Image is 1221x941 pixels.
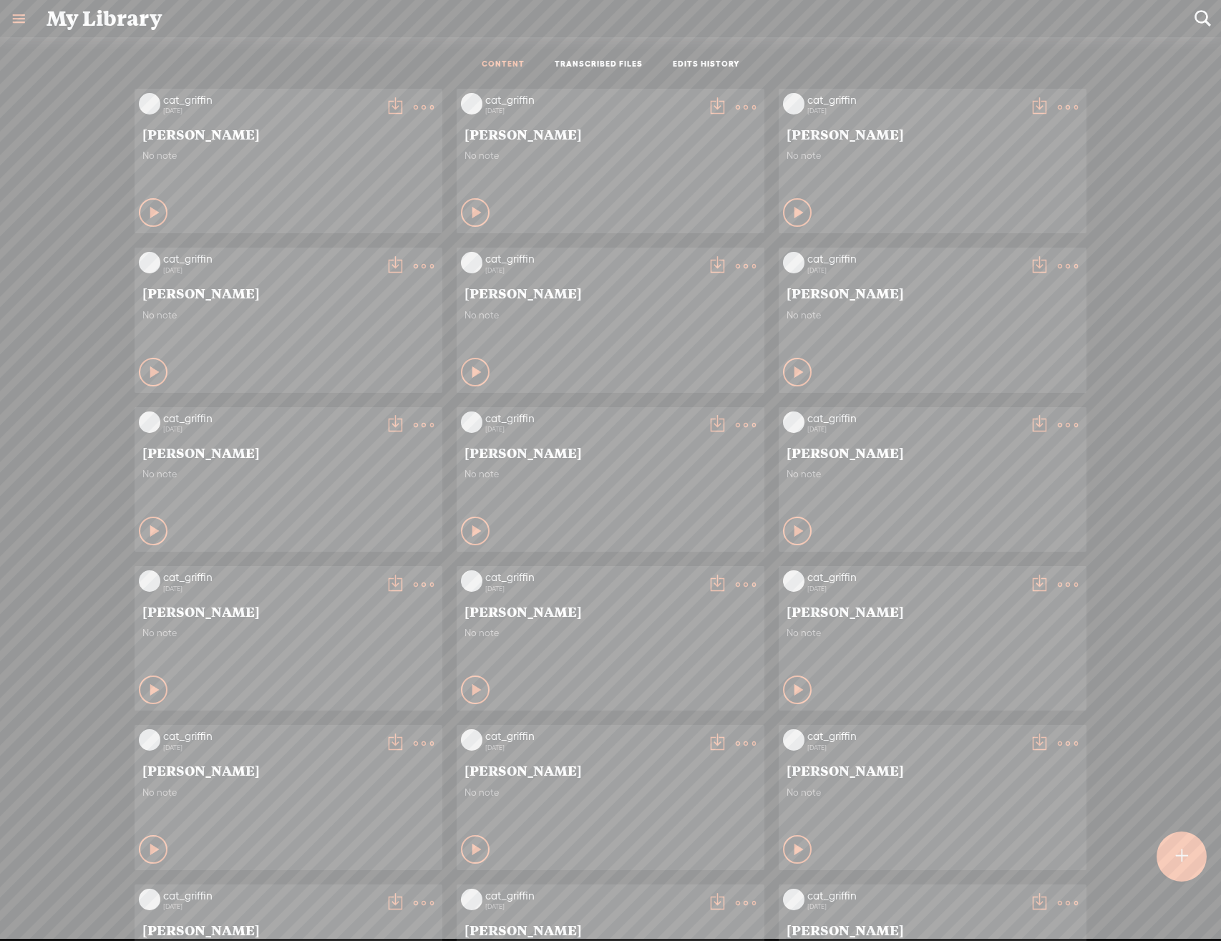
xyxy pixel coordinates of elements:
span: [PERSON_NAME] [787,444,1079,461]
div: [DATE] [485,585,700,593]
div: cat_griffin [807,729,1022,743]
div: cat_griffin [163,570,378,585]
span: No note [142,786,434,799]
div: cat_griffin [807,889,1022,903]
span: [PERSON_NAME] [464,284,757,301]
img: videoLoading.png [461,252,482,273]
span: [PERSON_NAME] [464,921,757,938]
img: videoLoading.png [783,93,804,114]
span: No note [787,468,1079,480]
span: No note [142,468,434,480]
span: [PERSON_NAME] [787,603,1079,620]
span: No note [787,150,1079,162]
span: [PERSON_NAME] [464,125,757,142]
div: cat_griffin [807,252,1022,266]
div: [DATE] [807,266,1022,275]
span: No note [787,786,1079,799]
span: [PERSON_NAME] [142,125,434,142]
span: [PERSON_NAME] [787,125,1079,142]
span: [PERSON_NAME] [464,444,757,461]
span: No note [464,786,757,799]
span: [PERSON_NAME] [142,603,434,620]
img: videoLoading.png [461,411,482,433]
div: cat_griffin [485,252,700,266]
img: videoLoading.png [139,411,160,433]
span: [PERSON_NAME] [787,284,1079,301]
span: No note [142,309,434,321]
div: [DATE] [485,266,700,275]
div: [DATE] [807,425,1022,434]
span: [PERSON_NAME] [464,761,757,779]
div: [DATE] [163,266,378,275]
img: videoLoading.png [139,889,160,910]
img: videoLoading.png [783,889,804,910]
img: videoLoading.png [139,729,160,751]
span: [PERSON_NAME] [787,921,1079,938]
div: cat_griffin [163,411,378,426]
img: videoLoading.png [783,411,804,433]
div: cat_griffin [163,729,378,743]
a: EDITS HISTORY [673,59,740,71]
img: videoLoading.png [461,93,482,114]
div: cat_griffin [163,93,378,107]
span: [PERSON_NAME] [787,761,1079,779]
span: No note [787,627,1079,639]
div: cat_griffin [485,729,700,743]
div: cat_griffin [163,889,378,903]
img: videoLoading.png [783,252,804,273]
div: [DATE] [163,743,378,752]
div: [DATE] [807,743,1022,752]
img: videoLoading.png [139,252,160,273]
span: [PERSON_NAME] [142,921,434,938]
img: videoLoading.png [461,729,482,751]
img: videoLoading.png [783,729,804,751]
div: [DATE] [163,902,378,911]
div: cat_griffin [807,411,1022,426]
img: videoLoading.png [461,570,482,592]
span: No note [464,468,757,480]
div: [DATE] [485,425,700,434]
div: [DATE] [485,743,700,752]
span: No note [787,309,1079,321]
img: videoLoading.png [783,570,804,592]
div: cat_griffin [485,570,700,585]
div: [DATE] [163,107,378,115]
div: cat_griffin [485,889,700,903]
img: videoLoading.png [461,889,482,910]
span: [PERSON_NAME] [142,284,434,301]
span: [PERSON_NAME] [464,603,757,620]
div: cat_griffin [485,411,700,426]
a: CONTENT [482,59,525,71]
div: [DATE] [163,425,378,434]
div: [DATE] [807,107,1022,115]
a: TRANSCRIBED FILES [555,59,643,71]
div: cat_griffin [807,93,1022,107]
span: No note [464,150,757,162]
div: [DATE] [485,107,700,115]
span: [PERSON_NAME] [142,761,434,779]
div: [DATE] [807,585,1022,593]
img: videoLoading.png [139,93,160,114]
div: [DATE] [807,902,1022,911]
span: No note [464,627,757,639]
img: videoLoading.png [139,570,160,592]
span: [PERSON_NAME] [142,444,434,461]
span: No note [142,150,434,162]
div: [DATE] [163,585,378,593]
div: cat_griffin [485,93,700,107]
div: [DATE] [485,902,700,911]
div: cat_griffin [163,252,378,266]
span: No note [142,627,434,639]
div: cat_griffin [807,570,1022,585]
span: No note [464,309,757,321]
